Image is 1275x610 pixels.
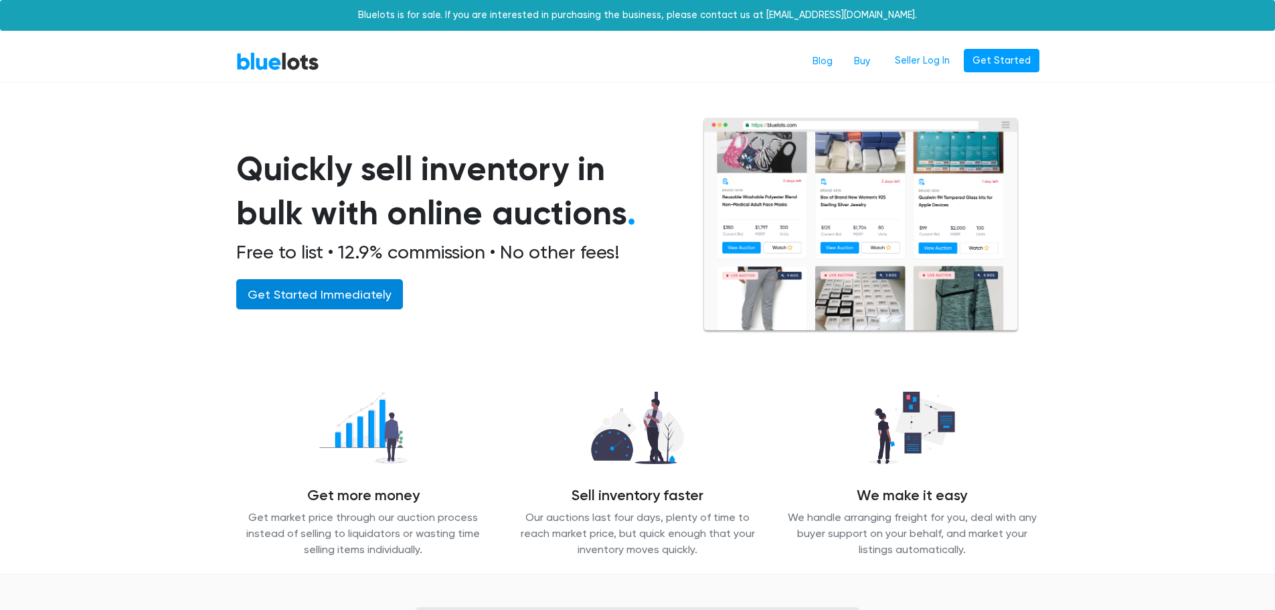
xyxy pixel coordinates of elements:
[236,241,670,264] h2: Free to list • 12.9% commission • No other fees!
[964,49,1039,73] a: Get Started
[308,384,418,471] img: recover_more-49f15717009a7689fa30a53869d6e2571c06f7df1acb54a68b0676dd95821868.png
[802,49,843,74] a: Blog
[236,510,491,558] p: Get market price through our auction process instead of selling to liquidators or wasting time se...
[843,49,881,74] a: Buy
[858,384,965,471] img: we_manage-77d26b14627abc54d025a00e9d5ddefd645ea4957b3cc0d2b85b0966dac19dae.png
[785,487,1039,505] h4: We make it easy
[236,487,491,505] h4: Get more money
[580,384,695,471] img: sell_faster-bd2504629311caa3513348c509a54ef7601065d855a39eafb26c6393f8aa8a46.png
[236,147,670,236] h1: Quickly sell inventory in bulk with online auctions
[236,279,403,309] a: Get Started Immediately
[627,193,636,233] span: .
[886,49,958,73] a: Seller Log In
[511,510,765,558] p: Our auctions last four days, plenty of time to reach market price, but quick enough that your inv...
[785,510,1039,558] p: We handle arranging freight for you, deal with any buyer support on your behalf, and market your ...
[702,117,1019,333] img: browserlots-effe8949e13f0ae0d7b59c7c387d2f9fb811154c3999f57e71a08a1b8b46c466.png
[511,487,765,505] h4: Sell inventory faster
[236,52,319,71] a: BlueLots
